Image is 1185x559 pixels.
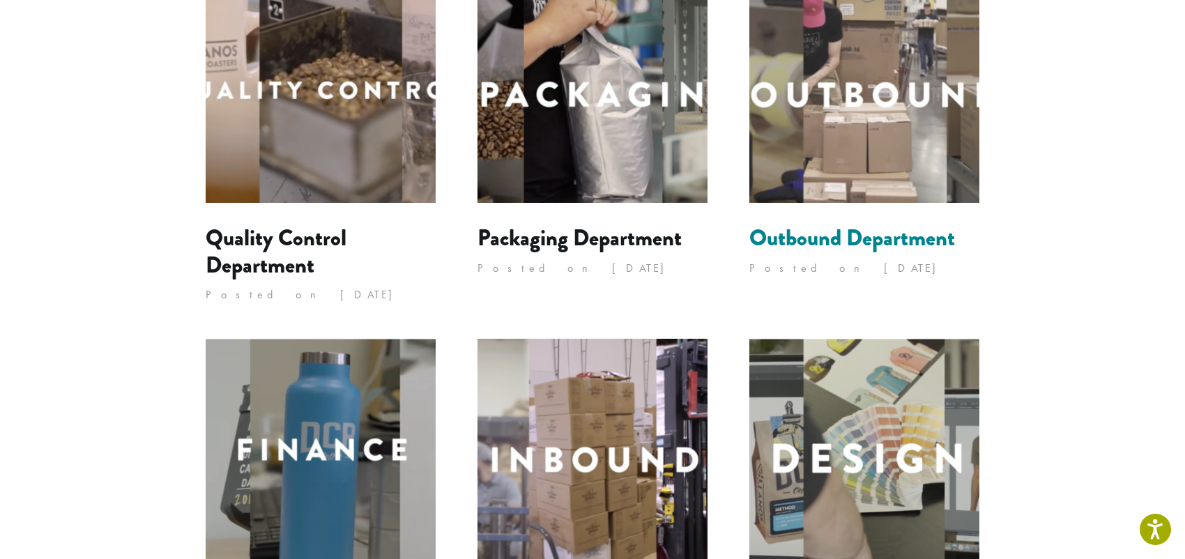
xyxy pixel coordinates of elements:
[749,258,979,279] p: Posted on [DATE]
[477,258,708,279] p: Posted on [DATE]
[206,222,346,281] a: Quality Control Department
[477,222,682,254] a: Packaging Department
[749,222,955,254] a: Outbound Department
[206,284,436,305] p: Posted on [DATE]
